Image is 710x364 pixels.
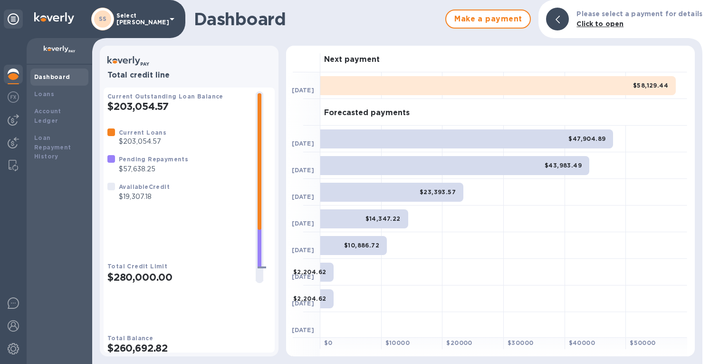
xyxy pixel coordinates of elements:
[34,108,61,124] b: Account Ledger
[107,271,248,283] h2: $280,000.00
[365,215,401,222] b: $14,347.22
[293,268,326,275] b: $2,204.62
[8,91,19,103] img: Foreign exchange
[34,73,70,80] b: Dashboard
[508,339,533,346] b: $ 30000
[569,339,595,346] b: $ 40000
[324,55,380,64] h3: Next payment
[446,339,472,346] b: $ 20000
[194,9,441,29] h1: Dashboard
[107,263,167,270] b: Total Credit Limit
[119,129,166,136] b: Current Loans
[293,295,326,302] b: $2,204.62
[292,87,314,94] b: [DATE]
[4,10,23,29] div: Unpin categories
[107,71,271,80] h3: Total credit line
[568,135,605,142] b: $47,904.89
[34,134,71,160] b: Loan Repayment History
[34,12,74,24] img: Logo
[292,246,314,254] b: [DATE]
[292,273,314,280] b: [DATE]
[119,156,188,163] b: Pending Repayments
[545,162,582,169] b: $43,983.49
[107,342,271,354] h2: $260,692.82
[292,140,314,147] b: [DATE]
[34,90,54,98] b: Loans
[116,12,164,26] p: Select [PERSON_NAME]
[292,193,314,200] b: [DATE]
[292,326,314,334] b: [DATE]
[292,167,314,174] b: [DATE]
[119,137,166,147] p: $203,054.57
[292,300,314,307] b: [DATE]
[630,339,655,346] b: $ 50000
[576,10,702,18] b: Please select a payment for details
[107,334,153,342] b: Total Balance
[633,82,668,89] b: $58,129.44
[324,108,410,118] h3: Forecasted payments
[119,183,170,190] b: Available Credit
[576,20,624,28] b: Click to open
[107,100,248,112] h2: $203,054.57
[324,339,333,346] b: $ 0
[292,220,314,227] b: [DATE]
[99,15,107,22] b: SS
[107,93,223,100] b: Current Outstanding Loan Balance
[454,13,522,25] span: Make a payment
[420,188,456,196] b: $23,393.57
[445,10,531,29] button: Make a payment
[119,192,170,202] p: $19,307.18
[119,164,188,174] p: $57,638.25
[385,339,410,346] b: $ 10000
[344,242,379,249] b: $10,886.72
